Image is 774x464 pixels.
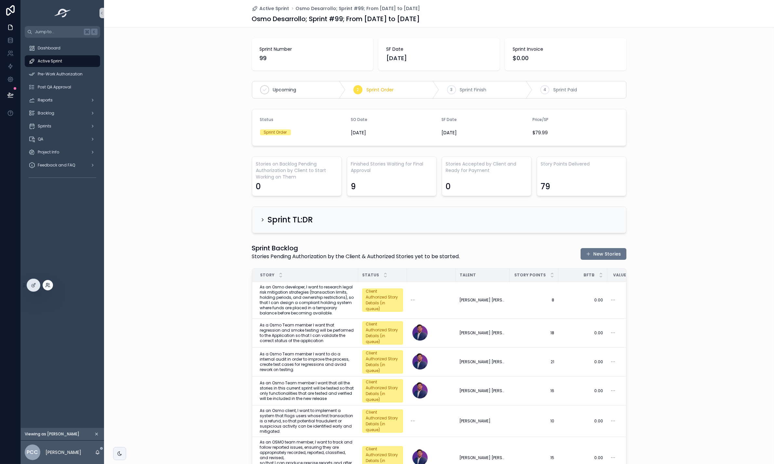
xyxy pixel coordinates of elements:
a: As a Osmo Team member I want that regression and smoke testing will be performed to the Applicati... [260,323,354,343]
span: Dashboard [38,46,60,51]
div: 0 [256,181,261,192]
span: Jump to... [35,29,81,34]
a: Reports [25,94,100,106]
span: Reports [38,98,53,103]
a: Sprints [25,120,100,132]
a: 0.00 [562,418,603,424]
div: Sprint Order [264,129,287,135]
a: Client Authorized Story Details (in queue) [362,288,403,312]
span: 2 [357,87,359,92]
span: [PERSON_NAME] [PERSON_NAME] [460,298,506,303]
div: Client Authorized Story Details (in queue) [366,379,399,403]
span: BFTB [584,272,595,278]
a: -- [611,359,652,365]
a: -- [611,418,652,424]
span: Sprint Invoice [513,46,618,52]
button: Jump to...K [25,26,100,38]
span: 99 [260,54,365,63]
a: 0.00 [562,330,603,336]
a: Active Sprint [25,55,100,67]
p: [PERSON_NAME] [46,449,81,456]
span: As an Osmo developer, I want to research legal risk mitigation strategies (transaction limits, ho... [260,285,354,316]
span: Project Info [38,150,59,155]
span: Osmo Desarrollo; Sprint #99; From [DATE] to [DATE] [296,5,420,12]
div: Client Authorized Story Details (in queue) [366,288,399,312]
span: Feedback and FAQ [38,163,75,168]
h3: Finished Stories Waiting for Final Approval [351,161,432,174]
span: -- [611,418,616,424]
span: Status [260,117,274,122]
span: Talent [460,272,476,278]
a: 8 [514,298,555,303]
h3: Story Points Delivered [541,161,622,167]
iframe: Spotlight [1,31,12,43]
span: -- [411,418,415,424]
span: Sprints [38,124,51,129]
a: Dashboard [25,42,100,54]
a: Feedback and FAQ [25,159,100,171]
span: Sprint Finish [460,86,487,93]
span: Story Points [515,272,546,278]
a: As a Osmo Team member I want to do a internal audit in order to improve the process, create test ... [260,351,354,372]
span: [PERSON_NAME] [460,418,491,424]
div: Client Authorized Story Details (in queue) [366,321,399,345]
span: Sprint Order [366,86,394,93]
span: SF Date [386,46,492,52]
span: -- [611,359,616,365]
span: -- [611,455,616,460]
img: App logo [52,8,73,18]
a: As an Osmo client, I want to implement a system that flags users whose first transaction is a ref... [260,408,354,434]
div: Client Authorized Story Details (in queue) [366,409,399,433]
a: [PERSON_NAME] [PERSON_NAME] [460,388,506,393]
span: [DATE] [386,54,492,63]
span: 10 [514,418,555,424]
a: 0.00 [562,298,603,303]
span: Active Sprint [38,59,62,64]
span: Sprint Paid [553,86,577,93]
a: -- [611,298,652,303]
span: Status [362,272,379,278]
a: [PERSON_NAME] [PERSON_NAME] [460,359,506,365]
div: 79 [541,181,550,192]
span: $0.00 [513,54,618,63]
a: -- [611,388,652,393]
a: [PERSON_NAME] [PERSON_NAME] [460,330,506,336]
a: Client Authorized Story Details (in queue) [362,321,403,345]
a: [PERSON_NAME] [PERSON_NAME] [460,455,506,460]
a: 0.00 [562,359,603,365]
h3: Stories Accepted by Client and Ready for Payment [446,161,527,174]
a: [PERSON_NAME] [460,418,506,424]
a: 15 [514,455,555,460]
a: 16 [514,388,555,393]
span: Upcoming [273,86,296,93]
button: New Stories [581,248,626,260]
a: Pre-Work Authorization [25,68,100,80]
a: Project Info [25,146,100,158]
span: SO Date [351,117,367,122]
span: [DATE] [442,129,528,136]
a: 0.00 [562,388,603,393]
a: 0.00 [562,455,603,460]
h3: Stories on Backlog Pending Authorization by Client to Start Working on Them [256,161,337,180]
span: -- [611,298,616,303]
a: 21 [514,359,555,365]
span: 18 [514,330,555,336]
h1: Osmo Desarrollo; Sprint #99; From [DATE] to [DATE] [252,14,420,23]
span: SF Date [442,117,457,122]
div: scrollable content [21,38,104,191]
a: Backlog [25,107,100,119]
a: Active Sprint [252,5,289,12]
div: 9 [351,181,356,192]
